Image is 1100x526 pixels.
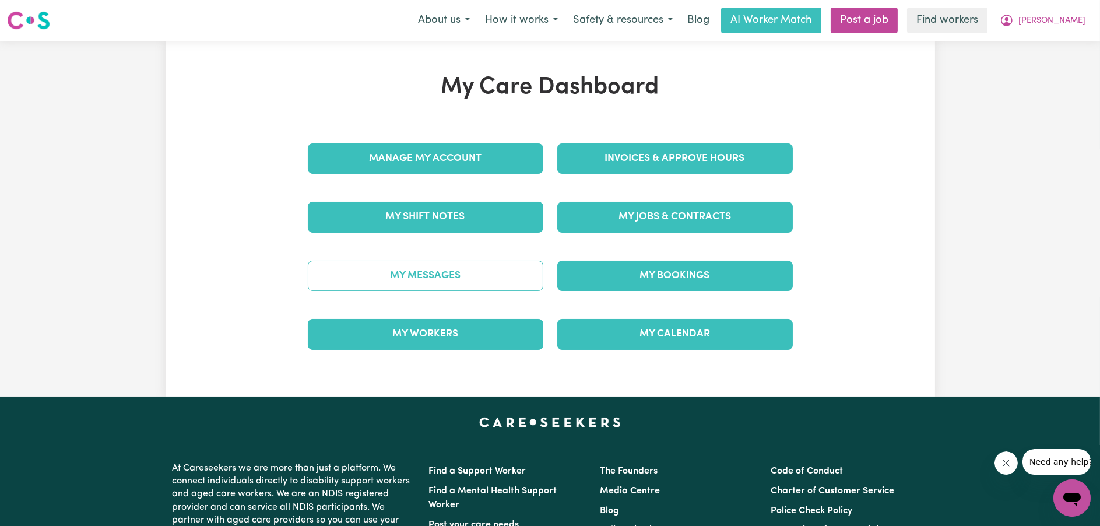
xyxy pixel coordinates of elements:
iframe: Button to launch messaging window [1053,479,1091,517]
a: Police Check Policy [771,506,852,516]
a: Find a Support Worker [429,467,526,476]
a: My Calendar [557,319,793,349]
a: My Messages [308,261,543,291]
a: Post a job [831,8,898,33]
a: Charter of Customer Service [771,486,894,496]
a: My Shift Notes [308,202,543,232]
a: Find a Mental Health Support Worker [429,486,557,510]
a: Blog [600,506,619,516]
span: [PERSON_NAME] [1018,15,1085,27]
a: Blog [680,8,716,33]
button: My Account [992,8,1093,33]
a: My Workers [308,319,543,349]
button: Safety & resources [565,8,680,33]
a: The Founders [600,467,658,476]
a: Find workers [907,8,987,33]
a: Media Centre [600,486,660,496]
button: About us [410,8,477,33]
iframe: Message from company [1022,449,1091,475]
img: Careseekers logo [7,10,50,31]
h1: My Care Dashboard [301,73,800,101]
a: Code of Conduct [771,467,843,476]
a: My Jobs & Contracts [557,202,793,232]
a: Careseekers logo [7,7,50,34]
a: My Bookings [557,261,793,291]
button: How it works [477,8,565,33]
a: Careseekers home page [479,418,621,427]
span: Need any help? [7,8,71,17]
a: Invoices & Approve Hours [557,143,793,174]
iframe: Close message [994,451,1018,475]
a: Manage My Account [308,143,543,174]
a: AI Worker Match [721,8,821,33]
